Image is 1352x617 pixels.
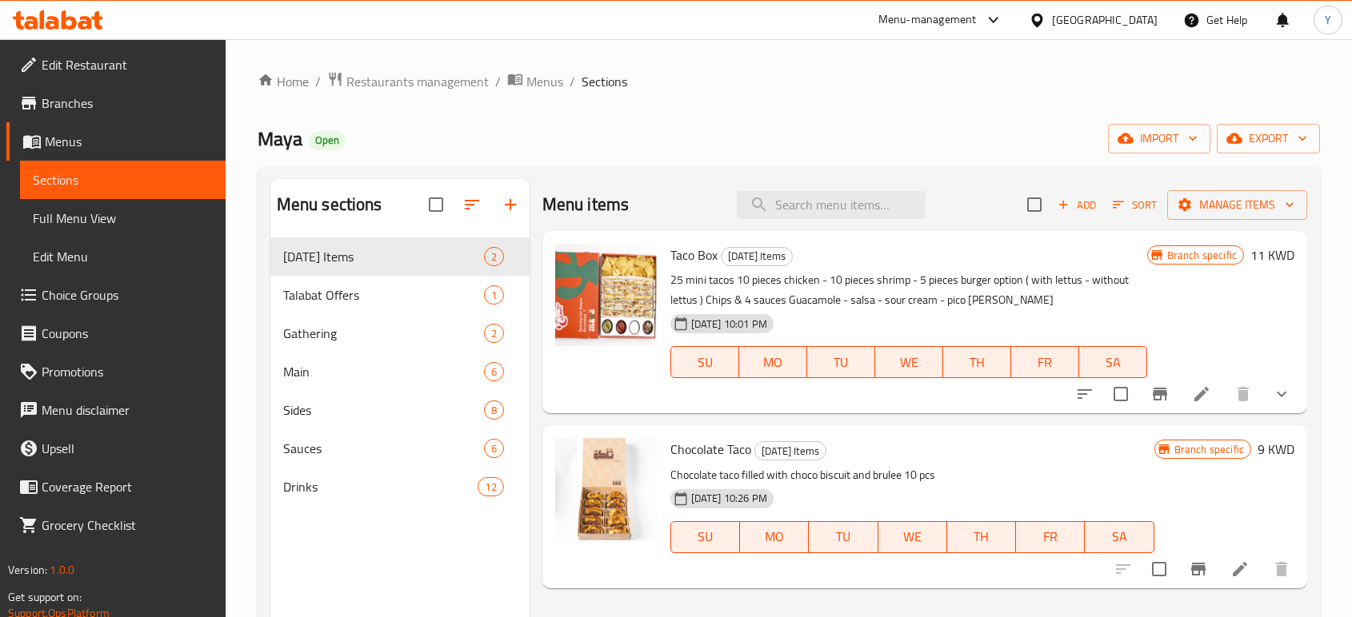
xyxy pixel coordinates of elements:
[1018,351,1073,374] span: FR
[42,362,213,381] span: Promotions
[685,316,774,332] span: [DATE] 10:01 PM
[270,429,530,468] div: Sauces6
[309,133,346,147] span: Open
[315,72,321,91] li: /
[1079,346,1147,378] button: SA
[1108,124,1210,153] button: import
[582,72,627,91] span: Sections
[1016,521,1085,553] button: FR
[270,352,530,391] div: Main6
[1109,193,1161,217] button: Sort
[754,441,826,460] div: Ramadan Items
[484,285,504,305] div: items
[50,559,74,580] span: 1.0.0
[746,525,802,548] span: MO
[6,506,226,544] a: Grocery Checklist
[6,46,226,84] a: Edit Restaurant
[1066,375,1104,413] button: sort-choices
[33,247,213,266] span: Edit Menu
[1325,11,1331,29] span: Y
[283,324,484,343] span: Gathering
[270,468,530,506] div: Drinks12
[485,249,503,265] span: 2
[878,521,947,553] button: WE
[258,72,309,91] a: Home
[484,362,504,381] div: items
[1142,552,1176,586] span: Select to update
[678,525,734,548] span: SU
[670,346,739,378] button: SU
[42,439,213,458] span: Upsell
[1272,384,1291,404] svg: Show Choices
[20,161,226,199] a: Sections
[20,199,226,237] a: Full Menu View
[807,346,875,378] button: TU
[1262,550,1301,588] button: delete
[1250,244,1294,266] h6: 11 KWD
[1102,193,1167,217] span: Sort items
[485,403,503,418] span: 8
[1104,377,1138,411] span: Select to update
[542,193,630,217] h2: Menu items
[670,465,1154,485] p: Chocolate taco filled with choco biscuit and brulee 10 pcs
[755,442,826,460] span: [DATE] Items
[670,243,718,267] span: Taco Box
[1179,550,1218,588] button: Branch-specific-item
[740,521,809,553] button: MO
[1192,384,1211,404] a: Edit menu item
[270,231,530,512] nav: Menu sections
[42,515,213,535] span: Grocery Checklist
[283,400,484,420] span: Sides
[309,131,346,150] div: Open
[1018,188,1051,221] span: Select section
[453,185,491,224] span: Sort sections
[1168,442,1250,457] span: Branch specific
[33,209,213,228] span: Full Menu View
[555,438,658,540] img: Chocolate Taco
[1055,196,1098,214] span: Add
[678,351,733,374] span: SU
[670,521,740,553] button: SU
[485,326,503,341] span: 2
[419,188,453,221] span: Select all sections
[1141,375,1179,413] button: Branch-specific-item
[1230,129,1307,149] span: export
[1258,438,1294,460] h6: 9 KWD
[484,439,504,458] div: items
[6,122,226,161] a: Menus
[954,525,1010,548] span: TH
[478,480,502,495] span: 12
[270,391,530,429] div: Sides8
[258,121,302,157] span: Maya
[6,276,226,314] a: Choice Groups
[1051,193,1102,217] button: Add
[1022,525,1078,548] span: FR
[685,491,774,506] span: [DATE] 10:26 PM
[815,525,871,548] span: TU
[42,324,213,343] span: Coupons
[6,468,226,506] a: Coverage Report
[258,71,1320,92] nav: breadcrumb
[875,346,943,378] button: WE
[283,362,484,381] span: Main
[507,71,563,92] a: Menus
[42,477,213,496] span: Coverage Report
[885,525,941,548] span: WE
[484,247,504,266] div: items
[8,559,47,580] span: Version:
[484,400,504,420] div: items
[809,521,878,553] button: TU
[478,477,503,496] div: items
[1230,559,1250,579] a: Edit menu item
[746,351,801,374] span: MO
[20,237,226,276] a: Edit Menu
[670,270,1147,310] p: 25 mini tacos 10 pieces chicken - 10 pieces shrimp - 5 pieces burger option ( with lettus - witho...
[943,346,1011,378] button: TH
[270,314,530,352] div: Gathering2
[1167,190,1307,220] button: Manage items
[6,352,226,391] a: Promotions
[270,276,530,314] div: Talabat Offers1
[283,477,478,496] span: Drinks
[283,247,484,266] div: Ramadan Items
